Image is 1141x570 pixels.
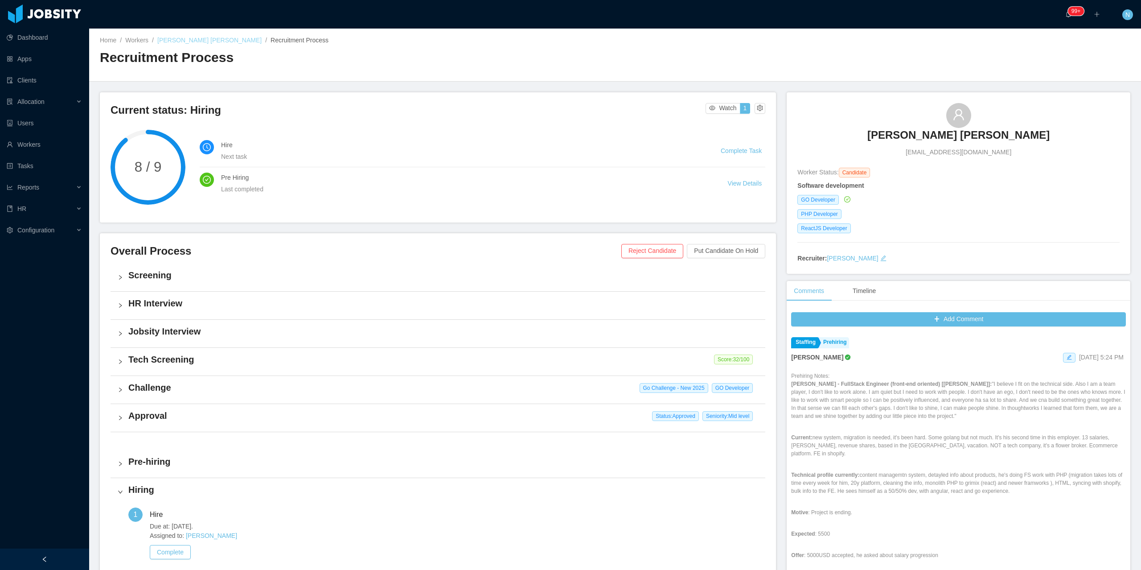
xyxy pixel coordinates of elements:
i: icon: setting [7,227,13,233]
a: icon: profileTasks [7,157,82,175]
div: Comments [787,281,831,301]
span: [DATE] 5:24 PM [1079,354,1124,361]
a: icon: userWorkers [7,136,82,153]
i: icon: book [7,206,13,212]
i: icon: plus [1094,11,1100,17]
h4: Challenge [128,381,758,394]
span: 8 / 9 [111,160,185,174]
span: Go Challenge - New 2025 [640,383,708,393]
strong: Motive [791,509,808,516]
span: PHP Developer [797,209,841,219]
a: icon: appstoreApps [7,50,82,68]
a: [PERSON_NAME] [827,255,878,262]
p: : Project is ending. [791,508,1126,516]
i: icon: line-chart [7,184,13,190]
button: icon: plusAdd Comment [791,312,1126,326]
div: icon: rightScreening [111,264,765,291]
i: icon: right [118,303,123,308]
span: Score: 32 /100 [714,355,753,364]
span: Assigned to: [150,531,758,541]
h4: Hire [221,140,699,150]
div: Next task [221,152,699,161]
h4: Tech Screening [128,353,758,366]
button: Put Candidate On Hold [687,244,765,258]
div: icon: rightHR Interview [111,292,765,319]
i: icon: clock-circle [203,143,211,151]
i: icon: right [118,331,123,336]
a: Home [100,37,116,44]
span: Reports [17,184,39,191]
a: [PERSON_NAME] [PERSON_NAME] [157,37,262,44]
i: icon: edit [880,255,887,261]
a: icon: auditClients [7,71,82,89]
div: icon: rightJobsity Interview [111,320,765,347]
button: icon: setting [755,103,765,114]
h3: Current status: Hiring [111,103,706,117]
div: Hire [150,508,170,522]
h4: Jobsity Interview [128,325,758,338]
a: icon: robotUsers [7,114,82,132]
i: icon: solution [7,99,13,105]
strong: Expected [791,531,815,537]
strong: Software development [797,182,864,189]
h4: Hiring [128,483,758,496]
i: icon: right [118,359,123,364]
i: icon: right [118,461,123,467]
a: [PERSON_NAME] [186,532,237,539]
strong: [PERSON_NAME] [791,354,843,361]
p: new system, migration is needed, it's been hard. Some golang but not much. It's his second time i... [791,434,1126,458]
a: [PERSON_NAME] [PERSON_NAME] [867,128,1050,148]
sup: 1644 [1068,7,1084,16]
span: Configuration [17,227,54,234]
p: content managemtn system, detayled info about products, he's doing FS work with PHP (migration ta... [791,471,1126,495]
span: Candidate [839,168,870,178]
strong: Current: [791,434,812,441]
span: Seniority: Mid level [702,411,753,421]
h4: Approval [128,409,758,422]
span: Due at: [DATE]. [150,522,758,531]
div: icon: rightHiring [111,478,765,506]
i: icon: user [952,108,965,121]
strong: Technical profile currently: [791,472,859,478]
div: icon: rightApproval [111,404,765,432]
a: Staffing [791,337,818,348]
span: / [152,37,154,44]
a: icon: check-circle [842,196,850,203]
span: / [120,37,122,44]
a: Workers [125,37,148,44]
p: "I believe I fit on the technical side. Also I am a team player, I don't like to work alone. I am... [791,380,1126,420]
span: Allocation [17,98,45,105]
i: icon: right [118,387,123,392]
span: [EMAIL_ADDRESS][DOMAIN_NAME] [906,148,1011,157]
h3: Overall Process [111,244,621,258]
button: Reject Candidate [621,244,683,258]
div: icon: rightChallenge [111,376,765,404]
span: Status: Approved [652,411,699,421]
i: icon: check-circle [203,176,211,184]
a: Complete Task [721,147,762,154]
div: icon: rightPre-hiring [111,450,765,478]
div: Timeline [845,281,883,301]
strong: Recruiter: [797,255,827,262]
span: HR [17,205,26,212]
i: icon: right [118,275,123,280]
button: 1 [740,103,751,114]
i: icon: right [118,489,123,495]
h2: Recruitment Process [100,49,615,67]
a: View Details [728,180,762,187]
span: / [265,37,267,44]
h4: Pre Hiring [221,173,706,182]
span: Recruitment Process [271,37,328,44]
span: 1 [134,511,138,518]
a: Complete [150,549,191,556]
i: icon: check-circle [844,196,850,202]
strong: Offer [791,552,804,558]
span: N [1125,9,1130,20]
h3: [PERSON_NAME] [PERSON_NAME] [867,128,1050,142]
h4: Screening [128,269,758,281]
div: icon: rightTech Screening [111,348,765,376]
strong: [PERSON_NAME] - FullStack Engineer (front-end oriented) [[PERSON_NAME]]: [791,381,992,387]
i: icon: edit [1067,355,1072,360]
span: GO Developer [797,195,839,205]
p: : 5500 [791,530,1126,538]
